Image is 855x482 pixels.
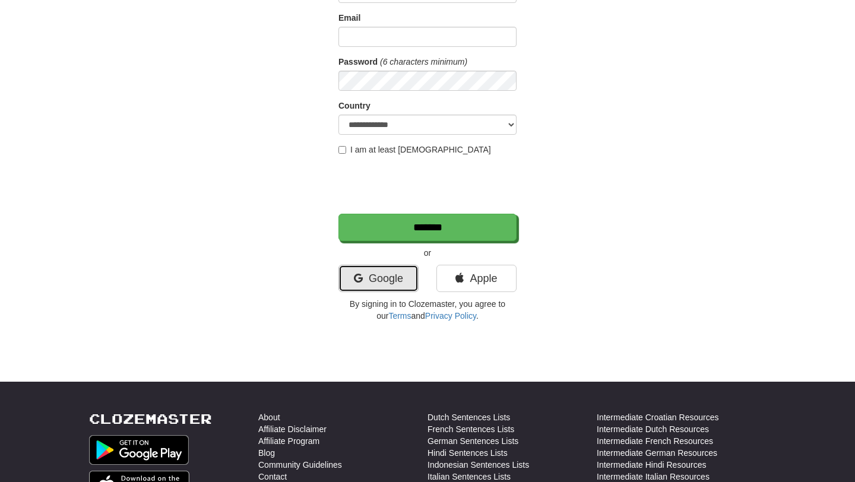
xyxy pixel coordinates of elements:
p: or [338,247,517,259]
a: Indonesian Sentences Lists [427,459,529,471]
a: Community Guidelines [258,459,342,471]
a: Google [338,265,419,292]
label: Email [338,12,360,24]
a: Terms [388,311,411,321]
a: Intermediate Hindi Resources [597,459,706,471]
p: By signing in to Clozemaster, you agree to our and . [338,298,517,322]
label: Country [338,100,370,112]
a: Hindi Sentences Lists [427,447,508,459]
a: Clozemaster [89,411,212,426]
a: German Sentences Lists [427,435,518,447]
a: Privacy Policy [425,311,476,321]
label: Password [338,56,378,68]
a: Affiliate Disclaimer [258,423,327,435]
a: Dutch Sentences Lists [427,411,510,423]
a: French Sentences Lists [427,423,514,435]
em: (6 characters minimum) [380,57,467,66]
a: Intermediate Dutch Resources [597,423,709,435]
img: Get it on Google Play [89,435,189,465]
iframe: reCAPTCHA [338,161,519,208]
a: Affiliate Program [258,435,319,447]
label: I am at least [DEMOGRAPHIC_DATA] [338,144,491,156]
a: About [258,411,280,423]
a: Intermediate French Resources [597,435,713,447]
a: Apple [436,265,517,292]
a: Intermediate German Resources [597,447,717,459]
input: I am at least [DEMOGRAPHIC_DATA] [338,146,346,154]
a: Blog [258,447,275,459]
a: Intermediate Croatian Resources [597,411,718,423]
